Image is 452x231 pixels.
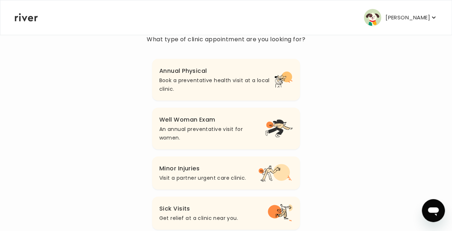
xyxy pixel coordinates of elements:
button: Sick VisitsGet relief at a clinic near you. [152,197,300,230]
p: An annual preventative visit for women. [159,125,265,142]
img: user avatar [364,9,381,26]
p: Visit a partner urgent care clinic. [159,174,246,182]
button: Well Woman ExamAn annual preventative visit for women. [152,108,300,149]
h3: Well Woman Exam [159,115,265,125]
h3: Minor Injuries [159,164,246,174]
p: What type of clinic appointment are you looking for? [147,34,305,44]
h3: Sick Visits [159,204,238,214]
button: Minor InjuriesVisit a partner urgent care clinic. [152,156,300,189]
iframe: Button to launch messaging window [422,199,445,222]
p: Book a preventative health visit at a local clinic. [159,76,275,93]
button: user avatar[PERSON_NAME] [364,9,437,26]
p: Get relief at a clinic near you. [159,214,238,222]
h3: Annual Physical [159,66,275,76]
p: [PERSON_NAME] [385,13,430,23]
button: Annual PhysicalBook a preventative health visit at a local clinic. [152,59,300,100]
